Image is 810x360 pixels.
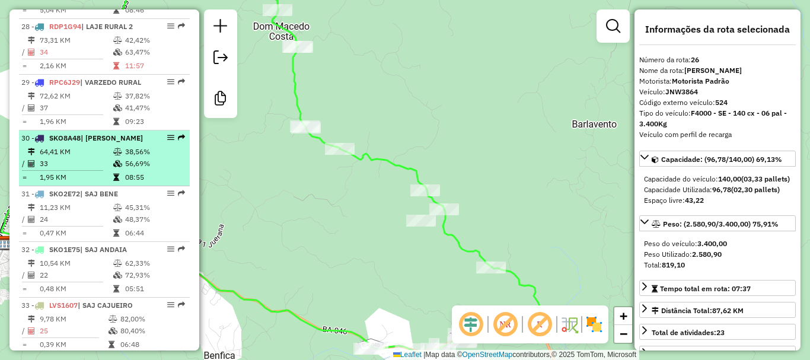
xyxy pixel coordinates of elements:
[716,328,725,337] strong: 23
[167,134,174,141] em: Opções
[21,4,27,16] td: =
[28,160,35,167] i: Total de Atividades
[167,78,174,85] em: Opções
[390,350,639,360] div: Map data © contributors,© 2025 TomTom, Microsoft
[209,14,232,41] a: Nova sessão e pesquisa
[525,310,554,339] span: Exibir rótulo
[209,46,232,72] a: Exportar sessão
[125,269,184,281] td: 72,93%
[167,301,174,308] em: Opções
[178,246,185,253] em: Rota exportada
[39,325,108,337] td: 25
[28,104,35,111] i: Total de Atividades
[125,202,184,214] td: 45,31%
[639,151,796,167] a: Capacidade: (96,78/140,00) 69,13%
[639,129,796,140] div: Veículo com perfil de recarga
[39,90,113,102] td: 72,62 KM
[49,78,80,87] span: RPC6J29
[78,301,133,310] span: | SAJ CAJUEIRO
[39,227,113,239] td: 0,47 KM
[21,189,118,198] span: 31 -
[178,134,185,141] em: Rota exportada
[718,174,741,183] strong: 140,00
[120,339,184,351] td: 06:48
[39,116,113,128] td: 1,96 KM
[644,174,791,184] div: Capacidade do veículo:
[39,158,113,170] td: 33
[423,351,425,359] span: |
[120,313,184,325] td: 82,00%
[665,87,698,96] strong: JNW3864
[39,283,113,295] td: 0,48 KM
[601,14,625,38] a: Exibir filtros
[644,184,791,195] div: Capacidade Utilizada:
[28,272,35,279] i: Total de Atividades
[21,245,127,254] span: 32 -
[209,87,232,113] a: Criar modelo
[113,118,119,125] i: Tempo total em rota
[639,76,796,87] div: Motorista:
[28,148,35,155] i: Distância Total
[113,104,122,111] i: % de utilização da cubagem
[167,23,174,30] em: Opções
[28,260,35,267] i: Distância Total
[715,98,728,107] strong: 524
[39,269,113,281] td: 22
[21,171,27,183] td: =
[21,133,143,142] span: 30 -
[39,4,113,16] td: 5,04 KM
[652,328,725,337] span: Total de atividades:
[125,46,184,58] td: 63,47%
[699,350,722,359] strong: 284,00
[639,65,796,76] div: Nome da rota:
[639,109,787,128] strong: F4000 - SE - 140 cx - 06 pal - 3.400Kg
[21,325,27,337] td: /
[81,133,143,142] span: | [PERSON_NAME]
[614,325,632,343] a: Zoom out
[685,196,704,205] strong: 43,22
[21,116,27,128] td: =
[639,169,796,211] div: Capacidade: (96,78/140,00) 69,13%
[125,90,184,102] td: 37,82%
[125,102,184,114] td: 41,47%
[39,257,113,269] td: 10,54 KM
[560,315,579,334] img: Fluxo de ruas
[167,190,174,197] em: Opções
[125,283,184,295] td: 05:51
[49,22,81,31] span: RDP1G94
[49,301,78,310] span: LVS1607
[463,351,513,359] a: OpenStreetMap
[113,216,122,223] i: % de utilização da cubagem
[21,102,27,114] td: /
[28,37,35,44] i: Distância Total
[457,310,485,339] span: Ocultar deslocamento
[113,62,119,69] i: Tempo total em rota
[620,308,627,323] span: +
[28,216,35,223] i: Total de Atividades
[109,316,117,323] i: % de utilização do peso
[639,302,796,318] a: Distância Total:87,62 KM
[113,160,122,167] i: % de utilização da cubagem
[21,22,133,31] span: 28 -
[125,227,184,239] td: 06:44
[113,49,122,56] i: % de utilização da cubagem
[21,78,141,87] span: 29 -
[662,260,685,269] strong: 819,10
[21,227,27,239] td: =
[81,22,133,31] span: | LAJE RURAL 2
[109,327,117,334] i: % de utilização da cubagem
[80,78,141,87] span: | VARZEDO RURAL
[125,116,184,128] td: 09:23
[125,34,184,46] td: 42,42%
[113,7,119,14] i: Tempo total em rota
[113,148,122,155] i: % de utilização do peso
[113,37,122,44] i: % de utilização do peso
[620,326,627,341] span: −
[639,87,796,97] div: Veículo:
[80,189,118,198] span: | SAJ BENE
[614,307,632,325] a: Zoom in
[21,339,27,351] td: =
[39,146,113,158] td: 64,41 KM
[652,349,722,360] div: Total de itens:
[639,55,796,65] div: Número da rota:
